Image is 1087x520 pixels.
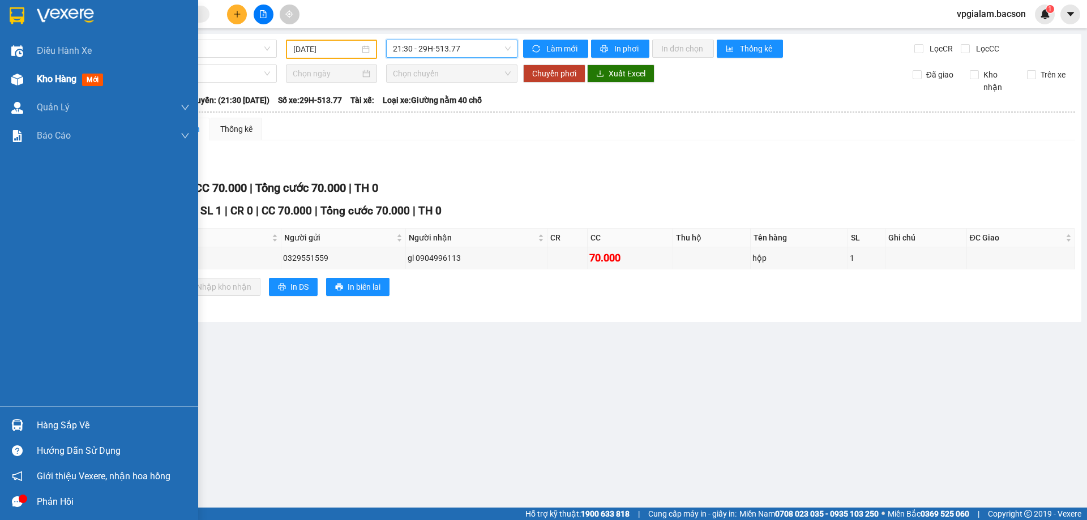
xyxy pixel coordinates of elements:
[11,419,23,431] img: warehouse-icon
[408,252,545,264] div: gl 0904996113
[315,204,318,217] span: |
[393,65,511,82] span: Chọn chuyến
[739,508,879,520] span: Miền Nam
[285,10,293,18] span: aim
[409,231,535,244] span: Người nhận
[673,229,751,247] th: Thu hộ
[354,181,378,195] span: TH 0
[609,67,645,80] span: Xuất Excel
[589,250,671,266] div: 70.000
[269,278,318,296] button: printerIn DS
[348,281,380,293] span: In biên lai
[12,471,23,482] span: notification
[600,45,610,54] span: printer
[293,67,360,80] input: Chọn ngày
[10,7,24,24] img: logo-vxr
[726,45,735,54] span: bar-chart
[349,181,352,195] span: |
[195,181,247,195] span: CC 70.000
[848,229,885,247] th: SL
[1065,9,1076,19] span: caret-down
[885,229,967,247] th: Ghi chú
[978,508,979,520] span: |
[37,100,70,114] span: Quản Lý
[37,417,190,434] div: Hàng sắp về
[278,283,286,292] span: printer
[525,508,630,520] span: Hỗ trợ kỹ thuật:
[717,40,783,58] button: bar-chartThống kê
[948,7,1035,21] span: vpgialam.bacson
[11,74,23,85] img: warehouse-icon
[37,469,170,483] span: Giới thiệu Vexere, nhận hoa hồng
[293,43,360,55] input: 14/10/2025
[37,493,190,510] div: Phản hồi
[740,42,774,55] span: Thống kê
[284,231,394,244] span: Người gửi
[393,40,511,57] span: 21:30 - 29H-513.77
[383,94,482,106] span: Loại xe: Giường nằm 40 chỗ
[587,65,654,83] button: downloadXuất Excel
[532,45,542,54] span: sync
[37,74,76,84] span: Kho hàng
[259,10,267,18] span: file-add
[254,5,273,24] button: file-add
[220,123,253,135] div: Thống kê
[648,508,737,520] span: Cung cấp máy in - giấy in:
[200,204,222,217] span: SL 1
[82,74,103,86] span: mới
[320,204,410,217] span: Tổng cước 70.000
[187,94,269,106] span: Chuyến: (21:30 [DATE])
[546,42,579,55] span: Làm mới
[290,281,309,293] span: In DS
[523,65,585,83] button: Chuyển phơi
[581,509,630,518] strong: 1900 633 818
[181,131,190,140] span: down
[335,283,343,292] span: printer
[922,68,958,81] span: Đã giao
[970,231,1063,244] span: ĐC Giao
[350,94,374,106] span: Tài xế:
[225,204,228,217] span: |
[250,181,253,195] span: |
[37,442,190,459] div: Hướng dẫn sử dụng
[925,42,955,55] span: Lọc CR
[596,70,604,79] span: download
[638,508,640,520] span: |
[37,44,92,58] span: Điều hành xe
[278,94,342,106] span: Số xe: 29H-513.77
[256,204,259,217] span: |
[1060,5,1080,24] button: caret-down
[652,40,714,58] button: In đơn chọn
[1046,5,1054,13] sup: 1
[37,128,71,143] span: Báo cáo
[255,181,346,195] span: Tổng cước 70.000
[233,10,241,18] span: plus
[523,40,588,58] button: syncLàm mới
[262,204,312,217] span: CC 70.000
[418,204,442,217] span: TH 0
[326,278,390,296] button: printerIn biên lai
[751,229,848,247] th: Tên hàng
[283,252,404,264] div: 0329551559
[230,204,253,217] span: CR 0
[888,508,969,520] span: Miền Bắc
[775,509,879,518] strong: 0708 023 035 - 0935 103 250
[1048,5,1052,13] span: 1
[181,103,190,112] span: down
[921,509,969,518] strong: 0369 525 060
[280,5,299,24] button: aim
[1024,510,1032,518] span: copyright
[413,204,416,217] span: |
[752,252,845,264] div: hộp
[1036,68,1070,81] span: Trên xe
[11,130,23,142] img: solution-icon
[972,42,1001,55] span: Lọc CC
[979,68,1018,93] span: Kho nhận
[11,102,23,114] img: warehouse-icon
[588,229,674,247] th: CC
[175,278,260,296] button: downloadNhập kho nhận
[12,445,23,456] span: question-circle
[591,40,649,58] button: printerIn phơi
[227,5,247,24] button: plus
[11,45,23,57] img: warehouse-icon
